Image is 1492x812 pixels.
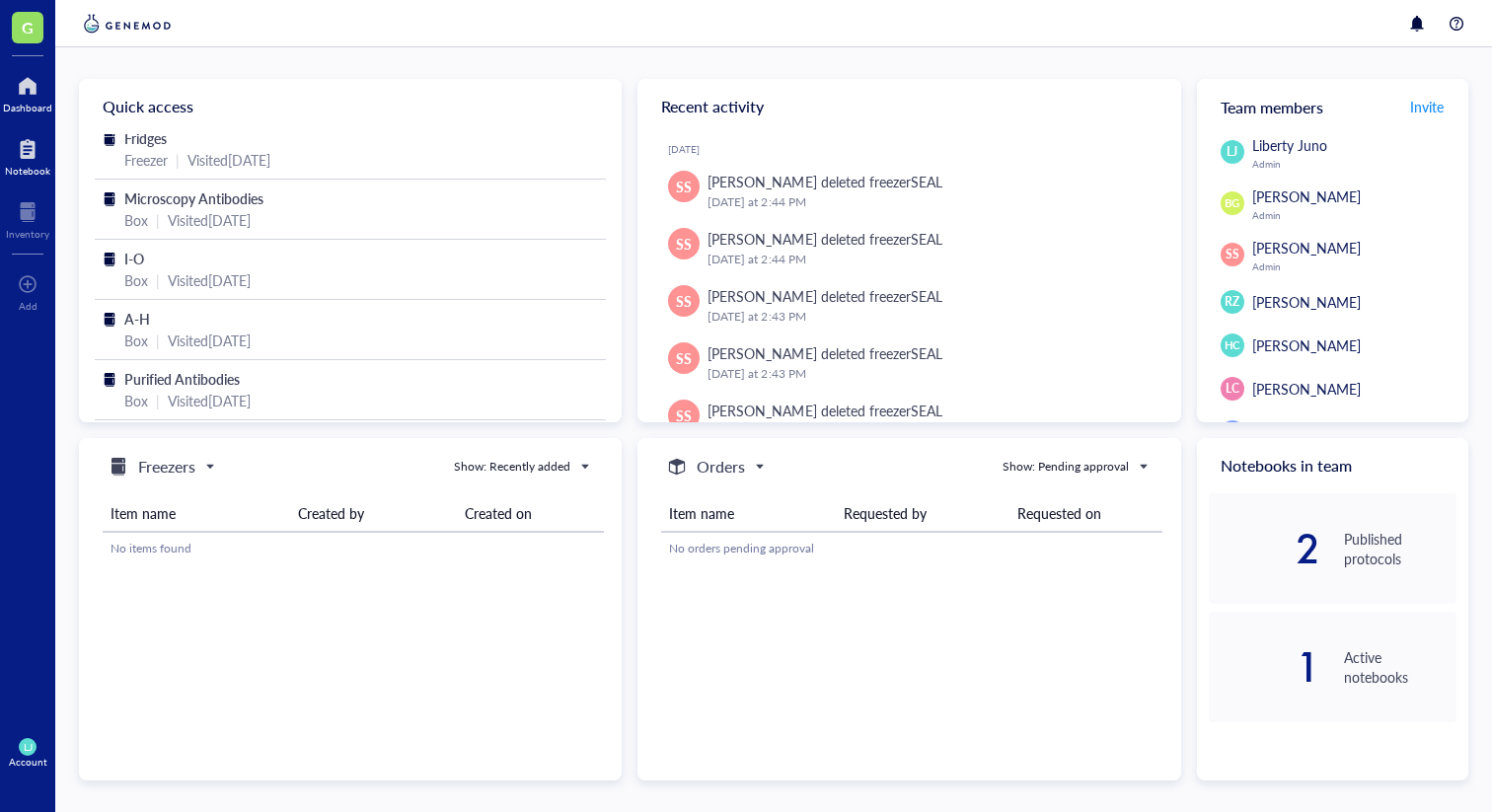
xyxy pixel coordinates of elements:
div: | [156,390,160,411]
a: Notebook [5,133,50,177]
th: Item name [103,495,290,532]
div: Visited [DATE] [168,330,251,351]
div: [DATE] at 2:44 PM [708,250,1149,269]
span: G [22,15,34,39]
th: Requested by [836,495,1009,532]
div: Box [124,390,148,411]
span: SS [676,233,692,255]
span: [PERSON_NAME] [1252,379,1361,399]
div: Published protocols [1344,529,1456,568]
div: Notebooks in team [1197,438,1468,493]
div: [PERSON_NAME] deleted freezer [708,228,941,250]
div: Inventory [6,228,49,240]
div: Visited [DATE] [168,269,251,291]
div: No orders pending approval [669,540,1155,557]
span: LJ [24,741,33,753]
div: Team members [1197,79,1468,134]
span: Microscopy Antibodies [124,188,263,208]
span: Invite [1410,97,1444,116]
div: SEAL [911,343,942,363]
div: [PERSON_NAME] deleted freezer [708,342,941,364]
span: BG [1225,195,1240,212]
span: SS [676,347,692,369]
img: genemod-logo [79,12,176,36]
div: Box [124,209,148,231]
span: LJ [1227,143,1237,161]
span: A-H [124,309,150,329]
div: Admin [1252,158,1456,170]
div: [PERSON_NAME] deleted freezer [708,171,941,192]
div: Freezer [124,149,168,171]
div: [DATE] at 2:43 PM [708,364,1149,384]
div: | [156,209,160,231]
span: Fridges [124,128,167,148]
span: [PERSON_NAME] [1252,292,1361,312]
div: Visited [DATE] [168,390,251,411]
h5: Orders [697,455,745,479]
div: [DATE] [668,143,1164,155]
th: Requested on [1009,495,1162,532]
div: No items found [111,540,596,557]
span: [PERSON_NAME] [1252,335,1361,355]
span: Liberty Juno [1252,135,1327,155]
span: LC [1226,380,1239,398]
span: HC [1225,337,1240,354]
div: Recent activity [637,79,1180,134]
span: Purified Antibodies [124,369,240,389]
div: Box [124,269,148,291]
div: [DATE] at 2:44 PM [708,192,1149,212]
div: Admin [1252,260,1456,272]
span: RZ [1225,293,1239,311]
span: SS [676,176,692,197]
div: SEAL [911,286,942,306]
div: Account [9,756,47,768]
a: Dashboard [3,70,52,113]
div: Notebook [5,165,50,177]
th: Created by [290,495,457,532]
div: SEAL [911,172,942,191]
div: Dashboard [3,102,52,113]
span: I-O [124,249,144,268]
div: Box [124,330,148,351]
div: 1 [1209,651,1321,683]
h5: Freezers [138,455,195,479]
div: SEAL [911,229,942,249]
div: [DATE] at 2:43 PM [708,307,1149,327]
div: Add [19,300,37,312]
span: [PERSON_NAME] [1252,186,1361,206]
th: Item name [661,495,835,532]
div: Quick access [79,79,622,134]
div: | [156,330,160,351]
th: Created on [457,495,604,532]
div: Show: Recently added [454,458,570,476]
div: | [176,149,180,171]
div: Admin [1252,209,1456,221]
span: [PERSON_NAME] [1252,238,1361,258]
div: Visited [DATE] [168,209,251,231]
span: SS [1226,246,1239,263]
div: Show: Pending approval [1003,458,1129,476]
div: | [156,269,160,291]
a: Inventory [6,196,49,240]
div: Visited [DATE] [187,149,270,171]
div: 2 [1209,533,1321,564]
div: [PERSON_NAME] deleted freezer [708,285,941,307]
div: Active notebooks [1344,647,1456,687]
span: SS [676,290,692,312]
button: Invite [1409,91,1445,122]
